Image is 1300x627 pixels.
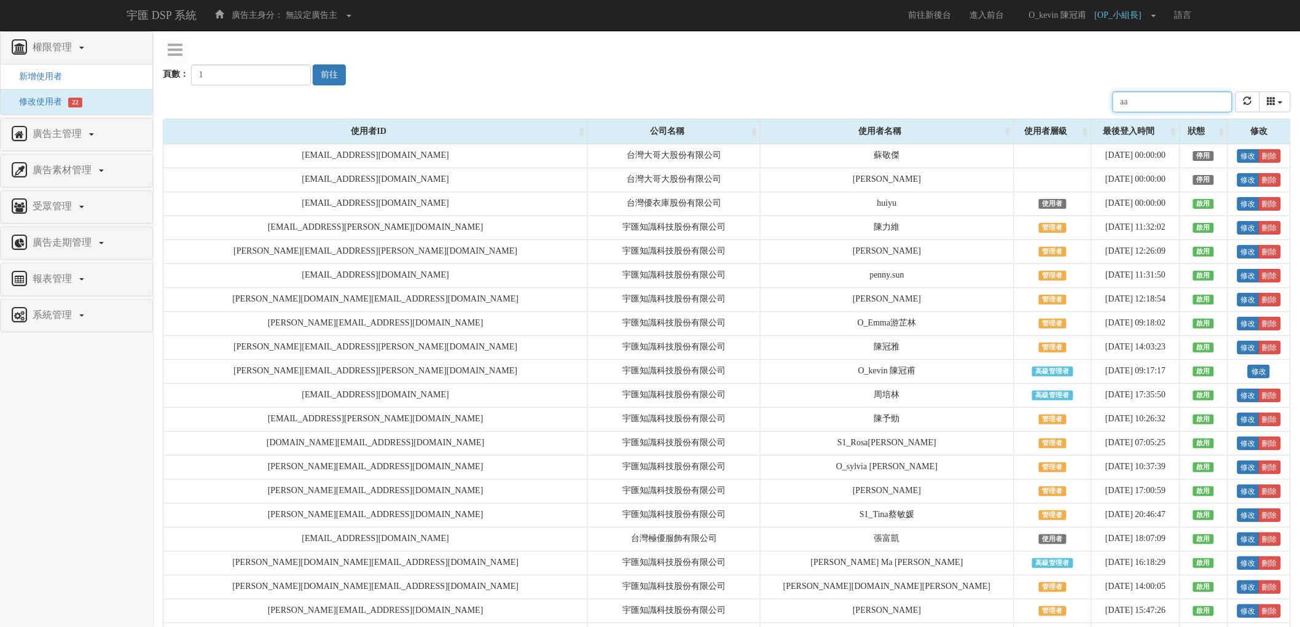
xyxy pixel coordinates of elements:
[760,312,1014,336] td: O_Emma游芷林
[1039,510,1067,520] span: 管理者
[588,384,761,408] td: 宇匯知識科技股份有限公司
[1039,295,1067,305] span: 管理者
[163,264,588,288] td: [EMAIL_ADDRESS][DOMAIN_NAME]
[588,504,761,528] td: 宇匯知識科技股份有限公司
[588,216,761,240] td: 宇匯知識科技股份有限公司
[1237,508,1259,522] a: 修改
[1092,528,1180,551] td: [DATE] 18:07:09
[588,456,761,480] td: 宇匯知識科技股份有限公司
[588,264,761,288] td: 宇匯知識科技股份有限公司
[1193,582,1215,592] span: 啟用
[163,240,588,264] td: [PERSON_NAME][EMAIL_ADDRESS][PERSON_NAME][DOMAIN_NAME]
[760,192,1014,216] td: huiyu
[1259,532,1281,546] a: 刪除
[1092,432,1180,456] td: [DATE] 07:05:25
[1259,245,1281,259] a: 刪除
[1092,192,1180,216] td: [DATE] 00:00:00
[1193,343,1215,352] span: 啟用
[163,312,588,336] td: [PERSON_NAME][EMAIL_ADDRESS][DOMAIN_NAME]
[1193,175,1215,185] span: 停用
[1259,485,1281,498] a: 刪除
[1039,534,1067,544] span: 使用者
[1092,575,1180,599] td: [DATE] 14:00:05
[1039,223,1067,233] span: 管理者
[1193,486,1215,496] span: 啟用
[1092,312,1180,336] td: [DATE] 09:18:02
[10,38,143,58] a: 權限管理
[1193,367,1215,376] span: 啟用
[588,168,761,192] td: 台灣大哥大股份有限公司
[163,168,588,192] td: [EMAIL_ADDRESS][DOMAIN_NAME]
[1193,199,1215,209] span: 啟用
[1193,415,1215,424] span: 啟用
[29,273,78,284] span: 報表管理
[1180,119,1228,144] div: 狀態
[29,310,78,320] span: 系統管理
[1237,245,1259,259] a: 修改
[1259,413,1281,426] a: 刪除
[1259,389,1281,402] a: 刪除
[29,42,78,52] span: 權限管理
[1193,558,1215,568] span: 啟用
[163,288,588,312] td: [PERSON_NAME][DOMAIN_NAME][EMAIL_ADDRESS][DOMAIN_NAME]
[588,119,760,144] div: 公司名稱
[760,528,1014,551] td: 張富凱
[1039,247,1067,257] span: 管理者
[1193,247,1215,257] span: 啟用
[1237,197,1259,211] a: 修改
[1237,293,1259,306] a: 修改
[163,144,588,168] td: [EMAIL_ADDRESS][DOMAIN_NAME]
[10,270,143,289] a: 報表管理
[1259,437,1281,450] a: 刪除
[163,384,588,408] td: [EMAIL_ADDRESS][DOMAIN_NAME]
[1193,391,1215,400] span: 啟用
[1193,462,1215,472] span: 啟用
[1259,556,1281,570] a: 刪除
[760,408,1014,432] td: 陳予勁
[1092,360,1180,384] td: [DATE] 09:17:17
[588,288,761,312] td: 宇匯知識科技股份有限公司
[1032,367,1074,376] span: 高級管理者
[163,551,588,575] td: [PERSON_NAME][DOMAIN_NAME][EMAIL_ADDRESS][DOMAIN_NAME]
[760,144,1014,168] td: 蘇敬傑
[760,264,1014,288] td: penny.sun
[10,72,62,81] span: 新增使用者
[1193,223,1215,233] span: 啟用
[313,64,346,85] button: 前往
[1032,391,1074,400] span: 高級管理者
[760,288,1014,312] td: [PERSON_NAME]
[1259,580,1281,594] a: 刪除
[1259,604,1281,618] a: 刪除
[1014,119,1092,144] div: 使用者層級
[588,480,761,504] td: 宇匯知識科技股份有限公司
[760,216,1014,240] td: 陳力維
[1092,551,1180,575] td: [DATE] 16:18:29
[1039,271,1067,281] span: 管理者
[588,432,761,456] td: 宇匯知識科技股份有限公司
[29,128,88,139] span: 廣告主管理
[1259,149,1281,163] a: 刪除
[1237,413,1259,426] a: 修改
[1259,293,1281,306] a: 刪除
[1092,599,1180,623] td: [DATE] 15:47:26
[588,575,761,599] td: 宇匯知識科技股份有限公司
[1092,119,1179,144] div: 最後登入時間
[588,599,761,623] td: 宇匯知識科技股份有限公司
[10,97,62,106] a: 修改使用者
[588,528,761,551] td: 台灣極優服飾有限公司
[1039,486,1067,496] span: 管理者
[163,480,588,504] td: [PERSON_NAME][EMAIL_ADDRESS][DOMAIN_NAME]
[10,233,143,253] a: 廣告走期管理
[10,161,143,181] a: 廣告素材管理
[1193,319,1215,329] span: 啟用
[1237,389,1259,402] a: 修改
[163,119,587,144] div: 使用者ID
[1092,336,1180,360] td: [DATE] 14:03:23
[1259,317,1281,330] a: 刪除
[1237,173,1259,187] a: 修改
[760,456,1014,480] td: O_sylvia [PERSON_NAME]
[1193,295,1215,305] span: 啟用
[760,504,1014,528] td: S1_Tina蔡敏媛
[10,125,143,144] a: 廣告主管理
[588,551,761,575] td: 宇匯知識科技股份有限公司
